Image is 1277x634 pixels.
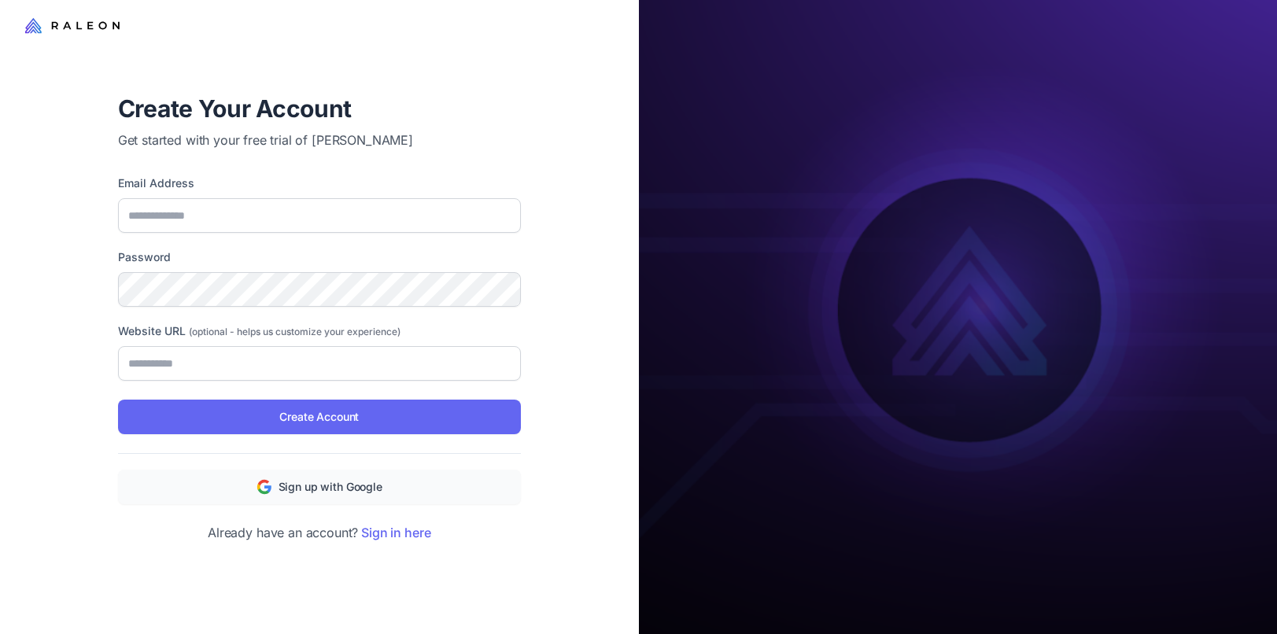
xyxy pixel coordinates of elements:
span: (optional - helps us customize your experience) [189,326,400,337]
label: Website URL [118,323,521,340]
p: Already have an account? [118,523,521,542]
button: Create Account [118,400,521,434]
label: Email Address [118,175,521,192]
button: Sign up with Google [118,470,521,504]
h1: Create Your Account [118,93,521,124]
p: Get started with your free trial of [PERSON_NAME] [118,131,521,149]
label: Password [118,249,521,266]
span: Create Account [279,408,359,426]
span: Sign up with Google [279,478,382,496]
a: Sign in here [361,525,430,540]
